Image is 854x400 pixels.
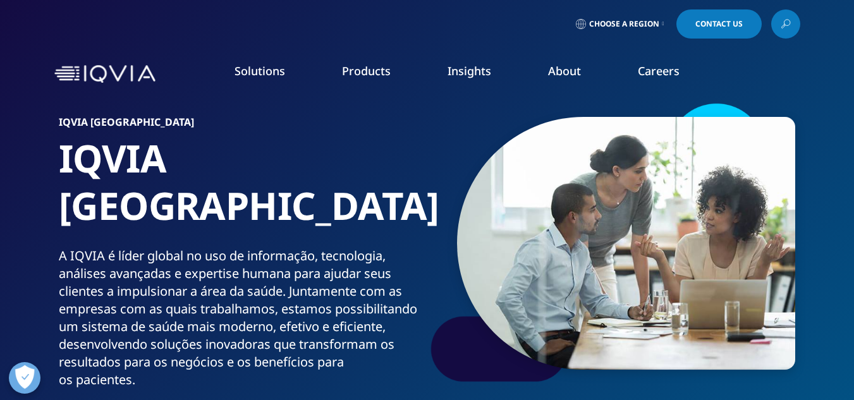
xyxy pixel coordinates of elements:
[548,63,581,78] a: About
[589,19,659,29] span: Choose a Region
[342,63,391,78] a: Products
[676,9,762,39] a: Contact Us
[448,63,491,78] a: Insights
[9,362,40,394] button: Abrir preferências
[161,44,800,104] nav: Primary
[59,117,422,135] h6: IQVIA [GEOGRAPHIC_DATA]
[59,247,422,389] div: A IQVIA é líder global no uso de informação, tecnologia, análises avançadas e expertise humana pa...
[695,20,743,28] span: Contact Us
[59,135,422,247] h1: IQVIA [GEOGRAPHIC_DATA]
[235,63,285,78] a: Solutions
[638,63,680,78] a: Careers
[457,117,795,370] img: 106_small-group-discussion.jpg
